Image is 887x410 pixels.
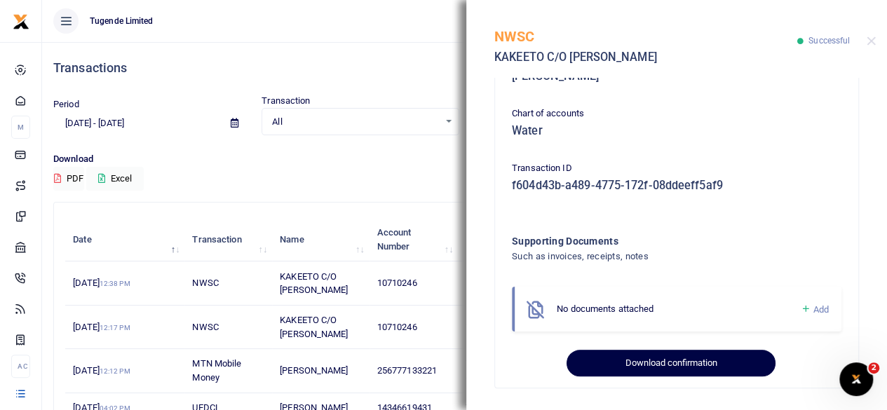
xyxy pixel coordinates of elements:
th: Memo: activate to sort column ascending [458,218,559,261]
span: NWSC [192,278,218,288]
input: select period [53,111,219,135]
span: Tugende Limited [84,15,159,27]
button: Close [867,36,876,46]
th: Name: activate to sort column ascending [272,218,370,261]
p: Download [53,152,876,167]
span: 256777133221 [377,365,437,376]
span: Successful [808,36,850,46]
span: All [272,115,438,129]
button: Download confirmation [567,350,775,376]
span: [DATE] [73,278,130,288]
iframe: Intercom live chat [839,362,873,396]
small: 12:17 PM [100,324,130,332]
button: PDF [53,167,84,191]
span: NWSC [192,322,218,332]
label: Transaction [262,94,310,108]
span: Add [813,304,829,315]
small: 12:12 PM [100,367,130,375]
h4: Such as invoices, receipts, notes [512,249,785,264]
span: No documents attached [557,303,654,314]
th: Date: activate to sort column descending [65,218,184,261]
span: KAKEETO C/O [PERSON_NAME] [280,271,348,296]
a: Add [800,301,829,317]
span: 2 [868,362,879,374]
h5: NWSC [494,28,797,45]
h4: Transactions [53,60,876,76]
span: [DATE] [73,322,130,332]
small: 12:38 PM [100,280,130,287]
span: KAKEETO C/O [PERSON_NAME] [280,315,348,339]
a: logo-small logo-large logo-large [13,15,29,26]
h5: KAKEETO C/O [PERSON_NAME] [494,50,797,64]
li: Ac [11,355,30,378]
th: Account Number: activate to sort column ascending [370,218,459,261]
img: logo-small [13,13,29,30]
p: Transaction ID [512,161,841,176]
h4: Supporting Documents [512,233,785,249]
span: MTN Mobile Money [192,358,241,383]
span: [PERSON_NAME] [280,365,348,376]
p: Chart of accounts [512,107,841,121]
label: Period [53,97,79,111]
th: Transaction: activate to sort column ascending [184,218,272,261]
span: 10710246 [377,278,417,288]
h5: Water [512,124,841,138]
span: 10710246 [377,322,417,332]
span: [DATE] [73,365,130,376]
h5: f604d43b-a489-4775-172f-08ddeeff5af9 [512,179,841,193]
li: M [11,116,30,139]
button: Excel [86,167,144,191]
